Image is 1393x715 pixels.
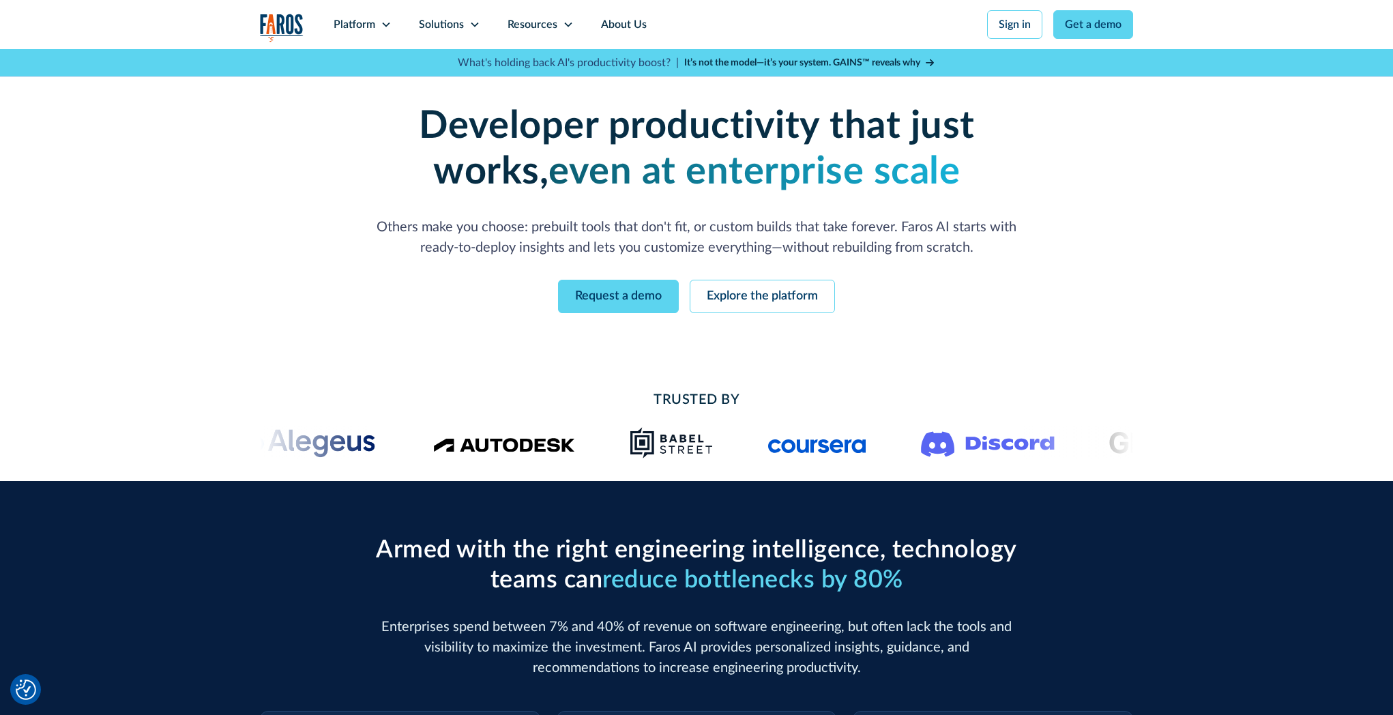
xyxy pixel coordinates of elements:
a: Get a demo [1053,10,1133,39]
button: Cookie Settings [16,680,36,700]
a: Request a demo [558,280,679,313]
span: reduce bottlenecks by 80% [602,568,903,592]
img: Babel Street logo png [630,426,714,459]
img: Alegeus logo [238,426,379,459]
strong: Developer productivity that just works, [419,107,975,191]
h2: Trusted By [369,390,1024,410]
p: Others make you choose: prebuilt tools that don't fit, or custom builds that take forever. Faros ... [369,217,1024,258]
div: Solutions [419,16,464,33]
img: Logo of the analytics and reporting company Faros. [260,14,304,42]
div: Resources [508,16,557,33]
a: home [260,14,304,42]
img: Revisit consent button [16,680,36,700]
p: What's holding back AI's productivity boost? | [458,55,679,71]
img: Logo of the design software company Autodesk. [433,434,575,452]
div: Platform [334,16,375,33]
a: It’s not the model—it’s your system. GAINS™ reveals why [684,56,935,70]
strong: It’s not the model—it’s your system. GAINS™ reveals why [684,58,920,68]
strong: even at enterprise scale [548,153,960,191]
img: Logo of the communication platform Discord. [921,428,1055,457]
h2: Armed with the right engineering intelligence, technology teams can [369,536,1024,594]
a: Explore the platform [690,280,835,313]
img: Logo of the online learning platform Coursera. [768,432,866,454]
a: Sign in [987,10,1042,39]
p: Enterprises spend between 7% and 40% of revenue on software engineering, but often lack the tools... [369,617,1024,678]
